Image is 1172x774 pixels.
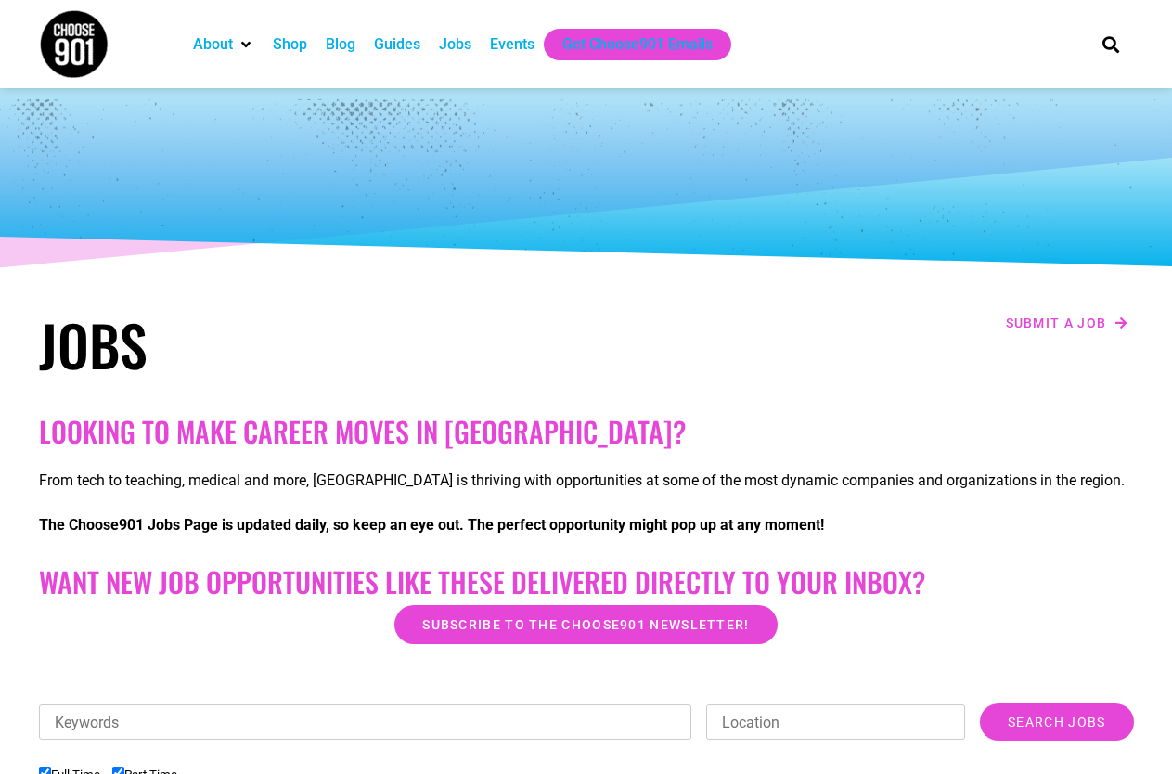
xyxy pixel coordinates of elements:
a: Events [490,33,534,56]
a: Submit a job [1000,311,1134,335]
span: Submit a job [1006,316,1107,329]
h2: Want New Job Opportunities like these Delivered Directly to your Inbox? [39,565,1134,599]
input: Keywords [39,704,692,740]
input: Search Jobs [980,703,1133,741]
a: Get Choose901 Emails [562,33,713,56]
a: Shop [273,33,307,56]
nav: Main nav [184,29,1071,60]
div: About [184,29,264,60]
h2: Looking to make career moves in [GEOGRAPHIC_DATA]? [39,415,1134,448]
strong: The Choose901 Jobs Page is updated daily, so keep an eye out. The perfect opportunity might pop u... [39,516,824,534]
span: Subscribe to the Choose901 newsletter! [422,618,749,631]
input: Location [706,704,965,740]
a: About [193,33,233,56]
div: Search [1095,29,1126,59]
a: Guides [374,33,420,56]
a: Blog [326,33,355,56]
a: Jobs [439,33,471,56]
p: From tech to teaching, medical and more, [GEOGRAPHIC_DATA] is thriving with opportunities at some... [39,470,1134,492]
h1: Jobs [39,311,577,378]
a: Subscribe to the Choose901 newsletter! [394,605,777,644]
